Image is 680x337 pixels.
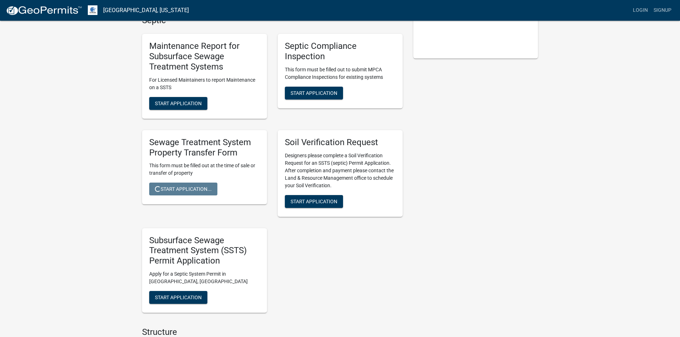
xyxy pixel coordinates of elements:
[285,87,343,99] button: Start Application
[149,183,217,195] button: Start Application...
[630,4,651,17] a: Login
[291,90,337,96] span: Start Application
[149,76,260,91] p: For Licensed Maintainers to report Maintenance on a SSTS
[651,4,674,17] a: Signup
[149,97,207,110] button: Start Application
[149,270,260,285] p: Apply for a Septic System Permit in [GEOGRAPHIC_DATA], [GEOGRAPHIC_DATA]
[285,66,396,81] p: This form must be filled out to submit MPCA Compliance Inspections for existing systems
[149,137,260,158] h5: Sewage Treatment System Property Transfer Form
[285,137,396,148] h5: Soil Verification Request
[155,186,212,192] span: Start Application...
[149,291,207,304] button: Start Application
[285,41,396,62] h5: Septic Compliance Inspection
[88,5,97,15] img: Otter Tail County, Minnesota
[149,235,260,266] h5: Subsurface Sewage Treatment System (SSTS) Permit Application
[103,4,189,16] a: [GEOGRAPHIC_DATA], [US_STATE]
[155,294,202,300] span: Start Application
[149,162,260,177] p: This form must be filled out at the time of sale or transfer of property
[291,198,337,204] span: Start Application
[285,152,396,189] p: Designers please complete a Soil Verification Request for an SSTS (septic) Permit Application. Af...
[155,100,202,106] span: Start Application
[285,195,343,208] button: Start Application
[149,41,260,72] h5: Maintenance Report for Subsurface Sewage Treatment Systems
